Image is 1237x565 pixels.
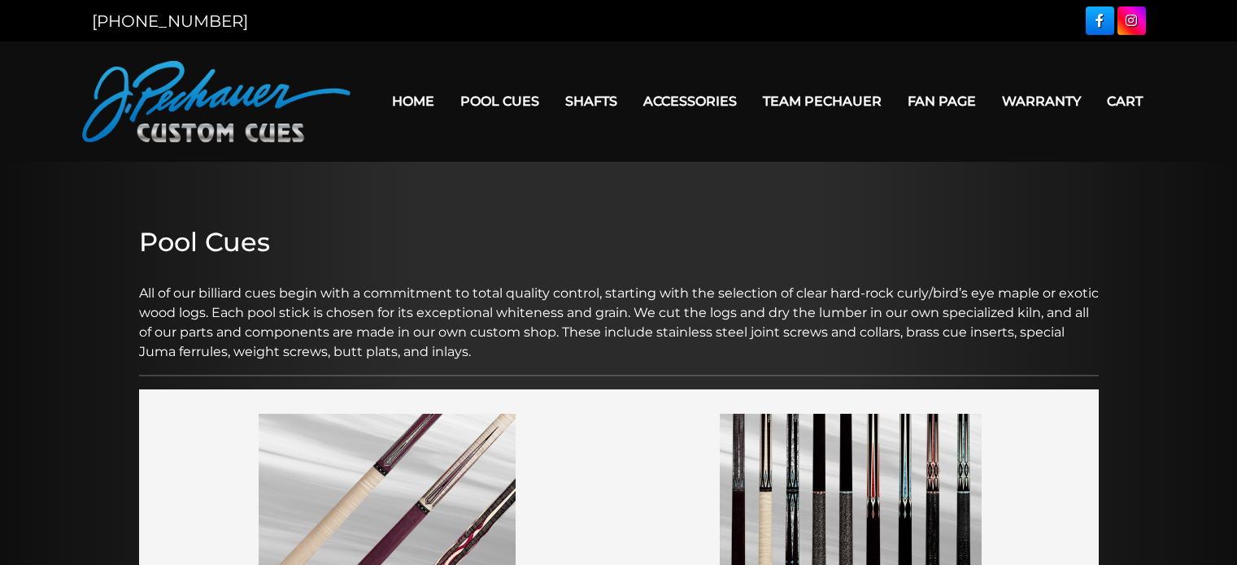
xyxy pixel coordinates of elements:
a: Fan Page [895,80,989,122]
a: Warranty [989,80,1094,122]
a: Cart [1094,80,1156,122]
a: Home [379,80,447,122]
img: Pechauer Custom Cues [82,61,351,142]
a: Pool Cues [447,80,552,122]
p: All of our billiard cues begin with a commitment to total quality control, starting with the sele... [139,264,1099,362]
a: Shafts [552,80,630,122]
h2: Pool Cues [139,227,1099,258]
a: Team Pechauer [750,80,895,122]
a: [PHONE_NUMBER] [92,11,248,31]
a: Accessories [630,80,750,122]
